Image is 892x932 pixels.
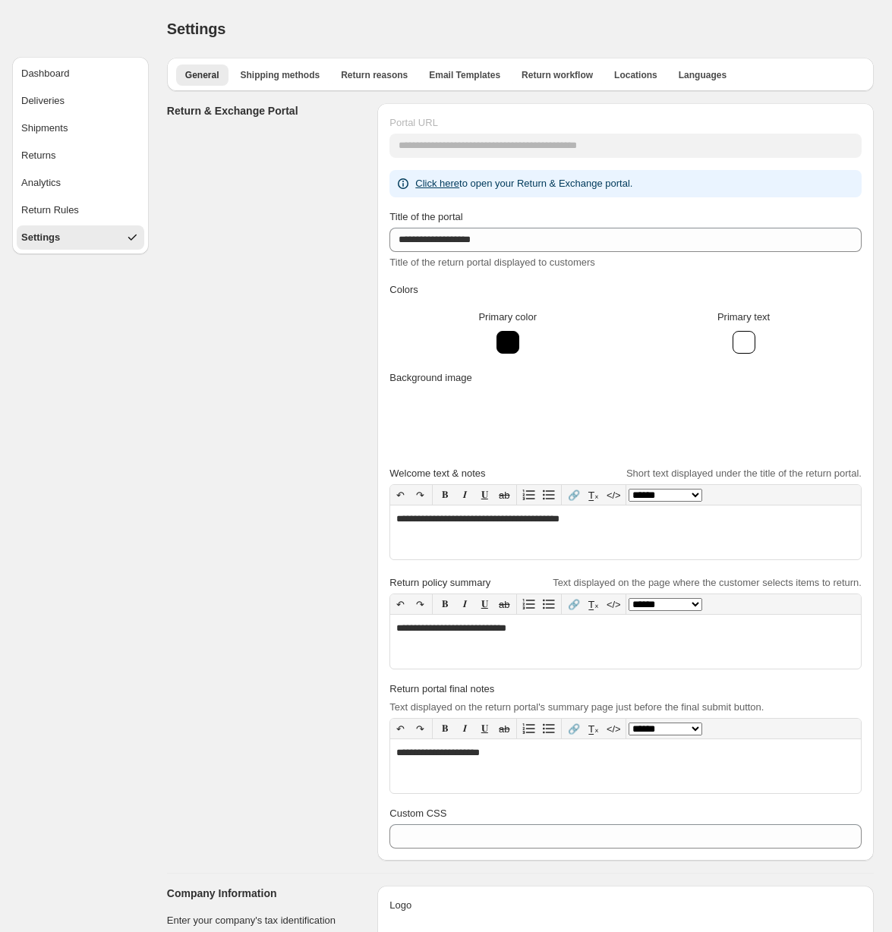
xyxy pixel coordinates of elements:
button: Bullet list [539,485,559,505]
span: 𝐔 [481,598,488,609]
button: 🔗 [564,485,584,505]
div: Settings [21,230,60,245]
span: Colors [389,284,418,295]
button: ↶ [390,594,410,614]
button: ab [494,485,514,505]
button: ab [494,594,514,614]
button: 𝐁 [435,719,455,738]
button: ↶ [390,485,410,505]
span: Title of the return portal displayed to customers [389,257,594,268]
button: 𝐁 [435,485,455,505]
button: ↶ [390,719,410,738]
button: ↷ [410,485,430,505]
button: Analytics [17,171,144,195]
span: 𝐔 [481,723,488,734]
div: Analytics [21,175,61,190]
button: </> [604,485,623,505]
div: Deliveries [21,93,65,109]
span: Primary text [717,311,770,323]
span: Short text displayed under the title of the return portal. [626,468,862,479]
a: Click here [415,178,459,189]
span: Shipping methods [241,69,320,81]
h3: Return & Exchange Portal [167,103,365,118]
button: 𝑰 [455,485,474,505]
button: ↷ [410,719,430,738]
h3: Company Information [167,886,365,901]
button: Bullet list [539,594,559,614]
span: Email Templates [429,69,500,81]
button: T̲ₓ [584,719,604,738]
span: Welcome text & notes [389,468,485,479]
span: General [185,69,219,81]
span: Return policy summary [389,577,490,588]
s: ab [499,723,509,735]
s: ab [499,490,509,501]
div: Returns [21,148,56,163]
span: Custom CSS [389,808,446,819]
button: Shipments [17,116,144,140]
span: Title of the portal [389,211,462,222]
div: Return Rules [21,203,79,218]
button: ab [494,719,514,738]
span: Settings [167,20,225,37]
span: Text displayed on the page where the customer selects items to return. [553,577,862,588]
button: Bullet list [539,719,559,738]
button: Numbered list [519,594,539,614]
s: ab [499,599,509,610]
button: 🔗 [564,594,584,614]
span: Return workflow [522,69,593,81]
button: T̲ₓ [584,485,604,505]
button: Settings [17,225,144,250]
div: Shipments [21,121,68,136]
button: Dashboard [17,61,144,86]
button: 𝑰 [455,594,474,614]
button: </> [604,594,623,614]
span: 𝐔 [481,489,488,500]
button: Numbered list [519,719,539,738]
button: T̲ₓ [584,594,604,614]
button: 𝐁 [435,594,455,614]
button: Numbered list [519,485,539,505]
button: 𝐔 [474,594,494,614]
button: 𝑰 [455,719,474,738]
button: </> [604,719,623,738]
button: 𝐔 [474,719,494,738]
span: Portal URL [389,117,438,128]
span: Locations [614,69,657,81]
button: Returns [17,143,144,168]
span: Logo [389,899,411,911]
span: Languages [679,69,727,81]
span: Return portal final notes [389,683,494,694]
button: Deliveries [17,89,144,113]
span: to open your Return & Exchange portal. [415,178,632,189]
span: Background image [389,372,471,383]
span: Text displayed on the return portal's summary page just before the final submit button. [389,701,764,713]
span: Primary color [478,311,537,323]
button: ↷ [410,594,430,614]
span: Return reasons [341,69,408,81]
div: Dashboard [21,66,70,81]
button: Return Rules [17,198,144,222]
button: 🔗 [564,719,584,738]
button: 𝐔 [474,485,494,505]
